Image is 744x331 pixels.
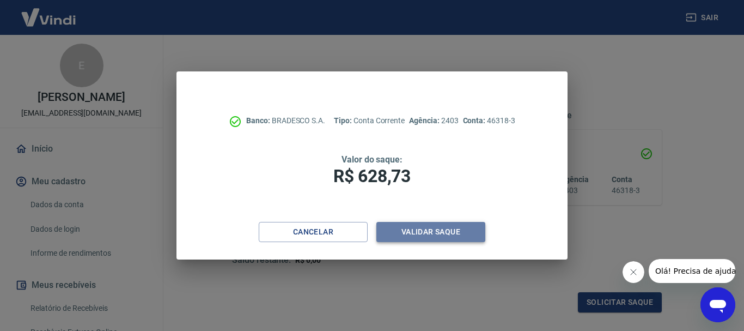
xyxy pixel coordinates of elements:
[259,222,368,242] button: Cancelar
[463,116,487,125] span: Conta:
[409,116,441,125] span: Agência:
[700,287,735,322] iframe: Botão para abrir a janela de mensagens
[623,261,644,283] iframe: Fechar mensagem
[341,154,403,165] span: Valor do saque:
[246,116,272,125] span: Banco:
[334,116,353,125] span: Tipo:
[7,8,92,16] span: Olá! Precisa de ajuda?
[409,115,458,127] p: 2403
[246,115,325,127] p: BRADESCO S.A.
[649,259,735,283] iframe: Mensagem da empresa
[463,115,515,127] p: 46318-3
[334,115,405,127] p: Conta Corrente
[333,166,411,186] span: R$ 628,73
[376,222,485,242] button: Validar saque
